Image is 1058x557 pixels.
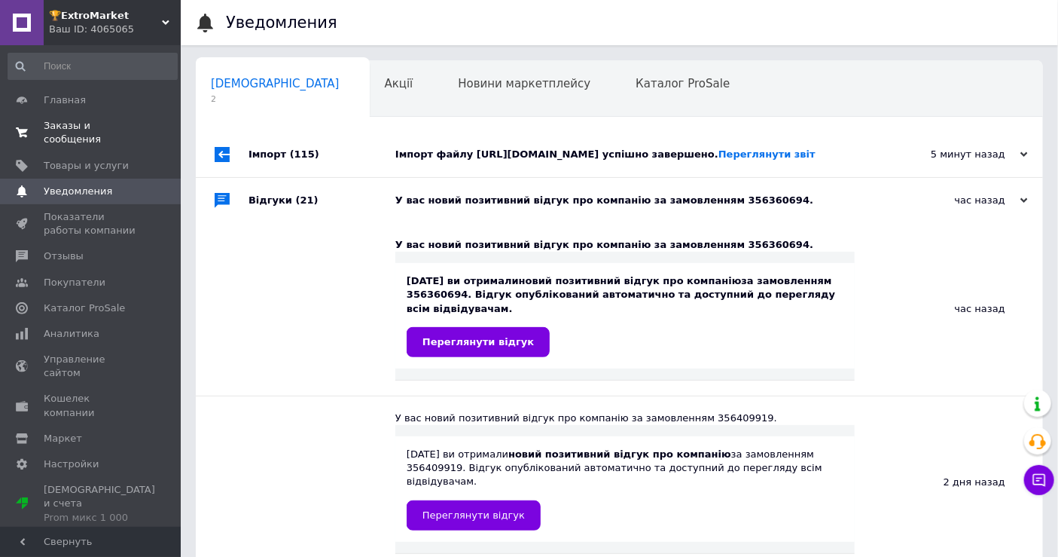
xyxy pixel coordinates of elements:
div: Prom микс 1 000 [44,511,155,525]
span: (115) [290,148,319,160]
button: Чат с покупателем [1024,465,1054,495]
h1: Уведомления [226,14,337,32]
span: Заказы и сообщения [44,119,139,146]
span: Настройки [44,458,99,471]
input: Поиск [8,53,178,80]
div: час назад [877,194,1028,207]
span: Управление сайтом [44,353,139,380]
b: новий позитивний відгук про компанію [519,275,742,286]
div: час назад [855,223,1043,396]
span: 🏆𝗘𝘅𝘁𝗿𝗼𝗠𝗮𝗿𝗸𝗲𝘁 [49,9,162,23]
div: Відгуки [248,178,395,223]
div: У вас новий позитивний відгук про компанію за замовленням 356409919. [395,412,855,425]
a: Переглянути відгук [407,327,550,357]
span: Покупатели [44,276,105,289]
span: Переглянути відгук [422,336,534,347]
span: Маркет [44,432,82,445]
div: Імпорт [248,132,395,177]
span: Аналитика [44,327,99,341]
div: У вас новий позитивний відгук про компанію за замовленням 356360694. [395,238,855,252]
span: Товары и услуги [44,159,129,173]
div: У вас новий позитивний відгук про компанію за замовленням 356360694. [395,194,877,207]
b: новий позитивний відгук про компанію [508,448,731,460]
span: [DEMOGRAPHIC_DATA] [211,77,340,90]
span: (21) [296,194,319,206]
div: [DATE] ви отримали за замовленням 356409919. Відгук опублікований автоматично та доступний до пер... [407,448,843,531]
span: Переглянути відгук [422,510,525,521]
div: Ваш ID: 4065065 [49,23,181,36]
span: Каталог ProSale [44,301,125,315]
span: Новини маркетплейсу [458,77,590,90]
div: 5 минут назад [877,148,1028,161]
span: Показатели работы компании [44,210,139,237]
a: Переглянути відгук [407,500,541,531]
span: Уведомления [44,185,112,198]
span: [DEMOGRAPHIC_DATA] и счета [44,483,155,525]
div: Імпорт файлу [URL][DOMAIN_NAME] успішно завершено. [395,148,877,161]
span: Кошелек компании [44,392,139,419]
span: Отзывы [44,249,84,263]
div: [DATE] ви отримали за замовленням 356360694. Відгук опублікований автоматично та доступний до пер... [407,274,843,357]
a: Переглянути звіт [718,148,816,160]
span: Акції [385,77,413,90]
span: Главная [44,93,86,107]
span: Каталог ProSale [636,77,730,90]
span: 2 [211,93,340,105]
